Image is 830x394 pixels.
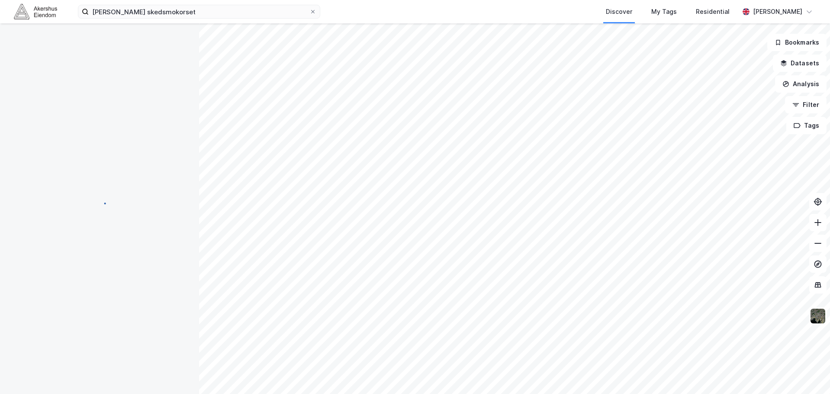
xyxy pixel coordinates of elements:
div: [PERSON_NAME] [753,6,802,17]
div: Discover [606,6,632,17]
button: Analysis [775,75,827,93]
img: spinner.a6d8c91a73a9ac5275cf975e30b51cfb.svg [93,197,106,210]
div: Residential [696,6,730,17]
div: My Tags [651,6,677,17]
button: Datasets [773,55,827,72]
img: akershus-eiendom-logo.9091f326c980b4bce74ccdd9f866810c.svg [14,4,57,19]
input: Search by address, cadastre, landlords, tenants or people [89,5,309,18]
img: 9k= [810,308,826,324]
button: Filter [785,96,827,113]
button: Bookmarks [767,34,827,51]
button: Tags [786,117,827,134]
iframe: Chat Widget [787,352,830,394]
